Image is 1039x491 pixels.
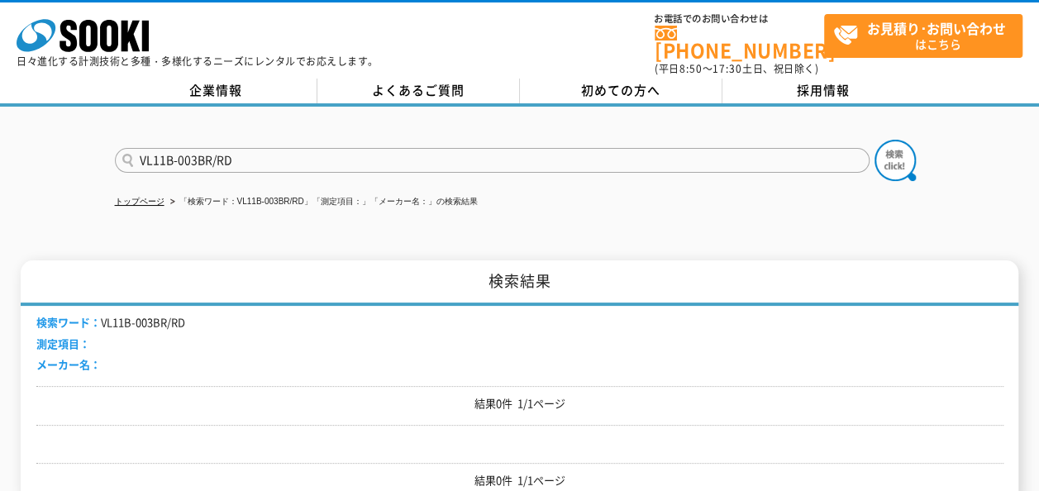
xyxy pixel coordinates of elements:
[655,26,824,60] a: [PHONE_NUMBER]
[115,79,317,103] a: 企業情報
[655,14,824,24] span: お電話でのお問い合わせは
[115,148,870,173] input: 商品名、型式、NETIS番号を入力してください
[21,260,1018,306] h1: 検索結果
[36,395,1003,412] p: 結果0件 1/1ページ
[167,193,478,211] li: 「検索ワード：VL11B-003BR/RD」「測定項目：」「メーカー名：」の検索結果
[655,61,818,76] span: (平日 ～ 土日、祝日除く)
[875,140,916,181] img: btn_search.png
[833,15,1022,56] span: はこちら
[36,336,90,351] span: 測定項目：
[581,81,660,99] span: 初めての方へ
[317,79,520,103] a: よくあるご質問
[36,472,1003,489] p: 結果0件 1/1ページ
[36,356,101,372] span: メーカー名：
[722,79,925,103] a: 採用情報
[115,197,164,206] a: トップページ
[867,18,1006,38] strong: お見積り･お問い合わせ
[36,314,101,330] span: 検索ワード：
[36,314,185,331] li: VL11B-003BR/RD
[520,79,722,103] a: 初めての方へ
[679,61,703,76] span: 8:50
[824,14,1022,58] a: お見積り･お問い合わせはこちら
[17,56,379,66] p: 日々進化する計測技術と多種・多様化するニーズにレンタルでお応えします。
[713,61,742,76] span: 17:30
